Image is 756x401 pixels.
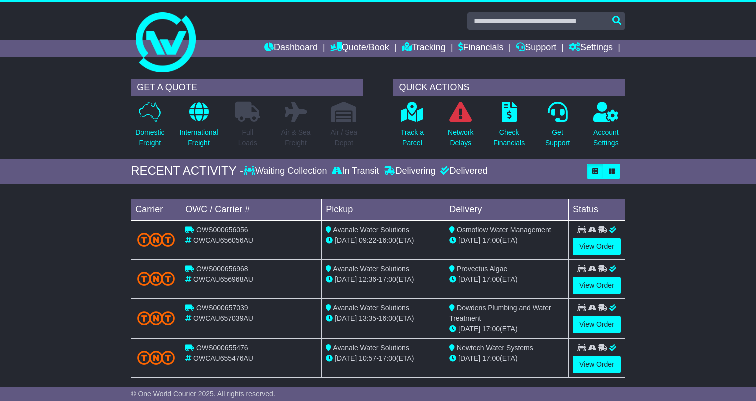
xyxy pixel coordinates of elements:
div: Delivered [438,166,487,177]
p: Check Financials [493,127,525,148]
p: Get Support [545,127,570,148]
p: Track a Parcel [401,127,424,148]
div: (ETA) [449,274,564,285]
span: Avanale Water Solutions [333,344,409,352]
span: OWS000655476 [196,344,248,352]
img: TNT_Domestic.png [137,311,175,325]
span: Avanale Water Solutions [333,265,409,273]
div: Waiting Collection [244,166,329,177]
p: Network Delays [448,127,473,148]
img: TNT_Domestic.png [137,272,175,285]
div: - (ETA) [326,274,441,285]
span: OWS000656968 [196,265,248,273]
span: Avanale Water Solutions [333,304,409,312]
span: [DATE] [458,236,480,244]
td: Delivery [445,199,569,220]
span: OWS000657039 [196,304,248,312]
div: (ETA) [449,235,564,246]
span: 09:22 [359,236,376,244]
td: Status [569,199,625,220]
div: Delivering [381,166,438,177]
span: [DATE] [458,275,480,283]
span: Avanale Water Solutions [333,226,409,234]
span: OWCAU656056AU [193,236,253,244]
span: 16:00 [379,236,396,244]
a: View Order [573,238,621,255]
a: InternationalFreight [179,101,218,154]
div: - (ETA) [326,353,441,364]
p: International Freight [179,127,218,148]
p: Air & Sea Freight [281,127,310,148]
div: - (ETA) [326,235,441,246]
span: 17:00 [482,236,500,244]
span: OWCAU655476AU [193,354,253,362]
p: Air / Sea Depot [330,127,357,148]
span: 17:00 [379,275,396,283]
td: Pickup [322,199,445,220]
a: CheckFinancials [493,101,525,154]
a: View Order [573,277,621,294]
span: Provectus Algae [457,265,507,273]
span: [DATE] [335,314,357,322]
span: [DATE] [458,325,480,333]
p: Domestic Freight [135,127,164,148]
div: GET A QUOTE [131,79,363,96]
div: (ETA) [449,324,564,334]
div: - (ETA) [326,313,441,324]
a: Quote/Book [330,40,389,57]
span: 17:00 [379,354,396,362]
div: In Transit [329,166,381,177]
a: Settings [569,40,613,57]
span: 16:00 [379,314,396,322]
a: NetworkDelays [447,101,474,154]
span: 13:35 [359,314,376,322]
div: QUICK ACTIONS [393,79,625,96]
span: © One World Courier 2025. All rights reserved. [131,390,275,398]
img: TNT_Domestic.png [137,351,175,364]
span: Osmoflow Water Management [457,226,551,234]
a: View Order [573,356,621,373]
span: OWCAU657039AU [193,314,253,322]
div: RECENT ACTIVITY - [131,164,244,178]
a: AccountSettings [593,101,619,154]
span: [DATE] [335,275,357,283]
img: TNT_Domestic.png [137,233,175,246]
span: [DATE] [335,236,357,244]
a: Tracking [402,40,446,57]
span: 17:00 [482,325,500,333]
td: OWC / Carrier # [181,199,322,220]
span: [DATE] [335,354,357,362]
a: GetSupport [545,101,570,154]
a: Dashboard [264,40,318,57]
a: Support [516,40,556,57]
p: Full Loads [235,127,260,148]
span: OWCAU656968AU [193,275,253,283]
span: OWS000656056 [196,226,248,234]
p: Account Settings [593,127,619,148]
a: Track aParcel [400,101,424,154]
span: 10:57 [359,354,376,362]
a: Financials [458,40,504,57]
div: (ETA) [449,353,564,364]
span: Newtech Water Systems [457,344,533,352]
td: Carrier [131,199,181,220]
a: View Order [573,316,621,333]
span: Dowdens Plumbing and Water Treatment [449,304,551,322]
span: 12:36 [359,275,376,283]
span: 17:00 [482,354,500,362]
a: DomesticFreight [135,101,165,154]
span: [DATE] [458,354,480,362]
span: 17:00 [482,275,500,283]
